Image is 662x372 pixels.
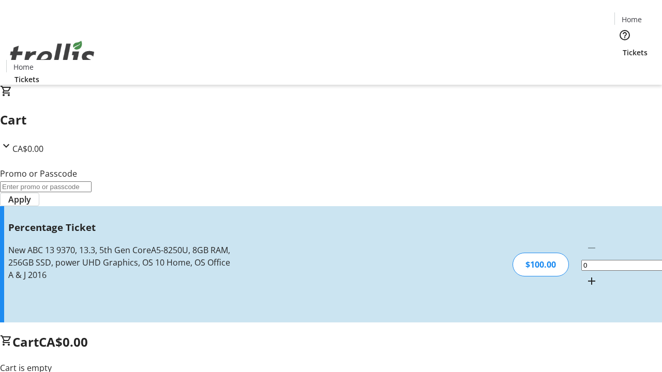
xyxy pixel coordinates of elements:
[7,61,40,72] a: Home
[8,220,234,235] h3: Percentage Ticket
[12,143,43,154] span: CA$0.00
[513,253,569,276] div: $100.00
[6,74,48,85] a: Tickets
[14,74,39,85] span: Tickets
[39,333,88,350] span: CA$0.00
[581,271,602,291] button: Increment by one
[8,193,31,206] span: Apply
[614,25,635,45] button: Help
[6,29,98,81] img: Orient E2E Organization lSYSmkcoBg's Logo
[13,61,34,72] span: Home
[614,58,635,79] button: Cart
[623,47,648,58] span: Tickets
[622,14,642,25] span: Home
[615,14,648,25] a: Home
[614,47,656,58] a: Tickets
[8,244,234,281] div: New ABC 13 9370, 13.3, 5th Gen CoreA5-8250U, 8GB RAM, 256GB SSD, power UHD Graphics, OS 10 Home, ...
